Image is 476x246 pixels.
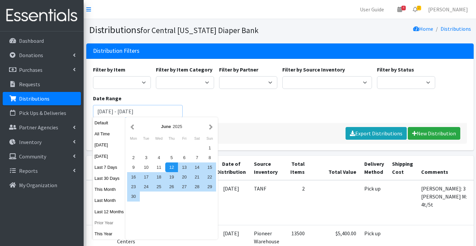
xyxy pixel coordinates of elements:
small: for Central [US_STATE] Diaper Bank [140,25,259,35]
a: Purchases [3,63,81,77]
h1: Distributions [89,24,278,36]
div: 5 [165,153,178,162]
div: 29 [203,182,216,192]
a: Inventory [3,135,81,149]
label: Filter by Partner [219,66,258,74]
img: HumanEssentials [3,4,81,27]
p: Requests [19,81,40,88]
div: 17 [140,172,153,182]
input: January 1, 2011 - December 31, 2011 [93,105,183,118]
strong: June [161,124,171,129]
td: 94483 [86,180,113,225]
p: Purchases [19,67,42,73]
div: 4 [153,153,165,162]
td: TANF [250,180,283,225]
div: 30 [127,192,140,201]
div: 19 [165,172,178,182]
a: Export Distributions [346,127,407,140]
div: 15 [203,162,216,172]
span: 2 [417,6,421,10]
td: 2 [283,180,309,225]
div: 21 [191,172,203,182]
div: Wednesday [153,134,165,143]
button: This Month [93,184,126,194]
a: [PERSON_NAME] [423,3,473,16]
a: Home [413,25,433,32]
div: 11 [153,162,165,172]
label: Date Range [93,94,121,102]
button: Last 7 Days [93,162,126,172]
p: Inventory [19,139,41,145]
th: Source Inventory [250,156,283,180]
label: Filter by Item [93,66,125,74]
div: 8 [203,153,216,162]
button: Last Month [93,196,126,205]
a: Distributions [3,92,81,105]
button: This Year [93,229,126,239]
a: 2 [407,3,423,16]
th: Total Value [309,156,360,180]
div: 26 [165,182,178,192]
div: Thursday [165,134,178,143]
div: 23 [127,182,140,192]
label: Filter by Source Inventory [282,66,345,74]
span: 4 [401,6,406,10]
p: Donations [19,52,43,58]
a: Donations [3,48,81,62]
button: Default [93,118,126,128]
div: 16 [127,172,140,182]
div: Tuesday [140,134,153,143]
div: 27 [178,182,191,192]
td: Pick up [360,180,388,225]
div: 25 [153,182,165,192]
button: Last 12 Months [93,207,126,217]
div: Saturday [191,134,203,143]
div: 1 [203,143,216,153]
a: Dashboard [3,34,81,47]
div: 12 [165,162,178,172]
a: My Organization [3,178,81,192]
a: New Distribution [408,127,460,140]
th: Total Items [283,156,309,180]
div: 28 [191,182,203,192]
div: 3 [140,153,153,162]
p: Reports [19,167,38,174]
a: Pick Ups & Deliveries [3,106,81,120]
button: [DATE] [93,151,126,161]
a: Distributions [441,25,471,32]
td: [DATE] [213,180,250,225]
label: Filter by Status [377,66,414,74]
th: Shipping Cost [388,156,417,180]
button: All Time [93,129,126,139]
a: Requests [3,78,81,91]
a: Reports [3,164,81,177]
th: ID [86,156,113,180]
p: My Organization [19,182,57,189]
div: 9 [127,162,140,172]
a: User Guide [355,3,389,16]
button: Last 30 Days [93,173,126,183]
span: 2025 [173,124,182,129]
div: 22 [203,172,216,182]
p: Distributions [19,95,50,102]
div: 6 [178,153,191,162]
p: Dashboard [19,37,44,44]
a: Partner Agencies [3,121,81,134]
div: 13 [178,162,191,172]
th: Delivery Method [360,156,388,180]
label: Filter by Item Category [156,66,212,74]
a: 4 [392,3,407,16]
div: 24 [140,182,153,192]
div: Sunday [203,134,216,143]
div: 7 [191,153,203,162]
th: Date of Distribution [213,156,250,180]
div: 10 [140,162,153,172]
button: Prior Year [93,218,126,228]
div: Friday [178,134,191,143]
button: [DATE] [93,140,126,150]
h3: Distribution Filters [93,47,139,54]
a: Community [3,150,81,163]
p: Partner Agencies [19,124,58,131]
div: 14 [191,162,203,172]
div: 2 [127,153,140,162]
